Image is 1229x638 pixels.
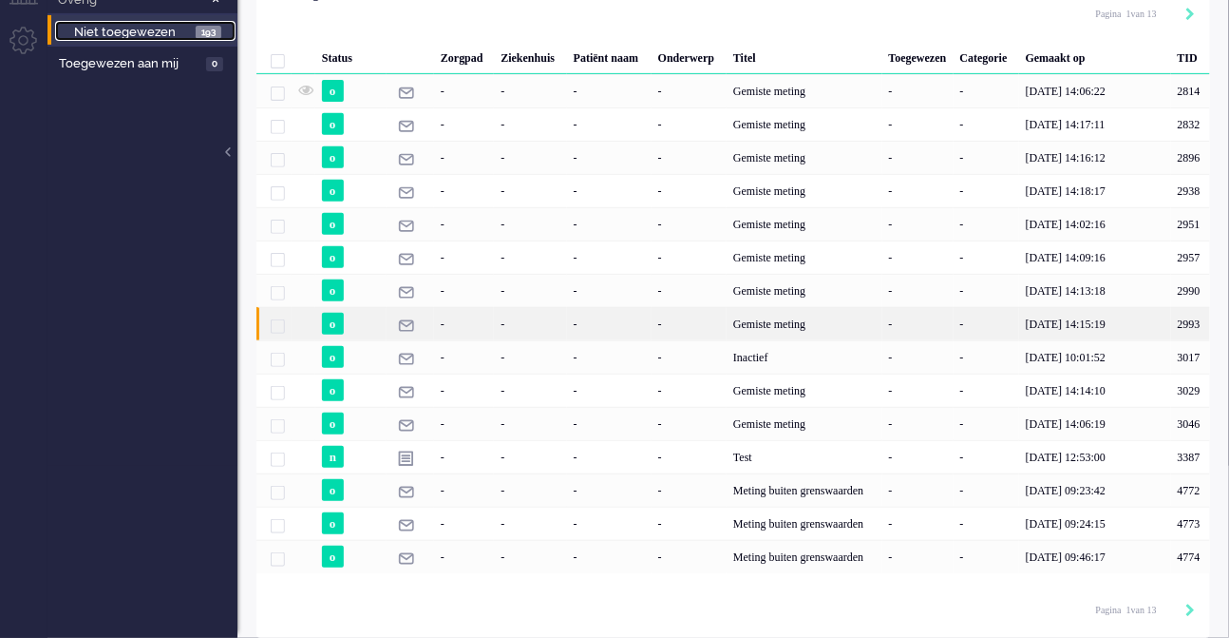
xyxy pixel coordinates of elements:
[567,507,652,540] div: -
[727,174,882,207] div: Gemiste meting
[256,407,1210,440] div: 3046
[567,74,652,107] div: -
[494,207,566,241] div: -
[256,207,1210,241] div: 2951
[882,507,954,540] div: -
[1019,407,1171,440] div: [DATE] 14:06:19
[494,241,566,274] div: -
[727,474,882,507] div: Meting buiten grenswaarden
[494,107,566,141] div: -
[398,551,414,567] img: ic_e-mail_grey.svg
[954,407,1019,440] div: -
[652,36,727,74] div: Onderwerp
[196,26,221,40] span: 193
[1019,474,1171,507] div: [DATE] 09:23:42
[1171,174,1210,207] div: 2938
[882,374,954,407] div: -
[954,340,1019,374] div: -
[398,85,414,101] img: ic_e-mail_grey.svg
[954,374,1019,407] div: -
[882,274,954,307] div: -
[398,318,414,334] img: ic_e-mail_grey.svg
[494,307,566,340] div: -
[652,440,727,474] div: -
[882,174,954,207] div: -
[567,340,652,374] div: -
[954,141,1019,174] div: -
[1171,141,1210,174] div: 2896
[882,107,954,141] div: -
[398,218,414,234] img: ic_e-mail_grey.svg
[727,141,882,174] div: Gemiste meting
[954,274,1019,307] div: -
[652,340,727,374] div: -
[954,174,1019,207] div: -
[494,36,566,74] div: Ziekenhuis
[1171,207,1210,241] div: 2951
[882,307,954,340] div: -
[652,241,727,274] div: -
[882,207,954,241] div: -
[434,207,494,241] div: -
[256,241,1210,274] div: 2957
[322,246,344,268] span: o
[494,474,566,507] div: -
[1019,307,1171,340] div: [DATE] 14:15:19
[322,213,344,235] span: o
[322,80,344,102] span: o
[567,107,652,141] div: -
[494,440,566,474] div: -
[1171,36,1210,74] div: TID
[567,207,652,241] div: -
[1019,207,1171,241] div: [DATE] 14:02:16
[434,174,494,207] div: -
[882,407,954,440] div: -
[1186,602,1196,621] div: Next
[74,24,191,42] span: Niet toegewezen
[882,540,954,573] div: -
[1171,374,1210,407] div: 3029
[954,36,1019,74] div: Categorie
[727,307,882,340] div: Gemiste meting
[256,107,1210,141] div: 2832
[256,374,1210,407] div: 3029
[1019,36,1171,74] div: Gemaakt op
[398,384,414,400] img: ic_e-mail_grey.svg
[882,474,954,507] div: -
[434,36,494,74] div: Zorgpad
[954,540,1019,573] div: -
[494,174,566,207] div: -
[652,74,727,107] div: -
[322,180,344,202] span: o
[1122,604,1131,617] input: Page
[256,174,1210,207] div: 2938
[256,507,1210,540] div: 4773
[1171,474,1210,507] div: 4772
[9,27,52,69] li: Admin menu
[398,517,414,533] img: ic_e-mail_grey.svg
[954,74,1019,107] div: -
[434,474,494,507] div: -
[1019,141,1171,174] div: [DATE] 14:16:12
[567,474,652,507] div: -
[1019,241,1171,274] div: [DATE] 14:09:16
[567,407,652,440] div: -
[652,374,727,407] div: -
[1096,595,1196,624] div: Pagination
[434,540,494,573] div: -
[322,113,344,135] span: o
[652,507,727,540] div: -
[1171,440,1210,474] div: 3387
[567,540,652,573] div: -
[567,174,652,207] div: -
[494,340,566,374] div: -
[727,207,882,241] div: Gemiste meting
[882,241,954,274] div: -
[434,507,494,540] div: -
[494,407,566,440] div: -
[322,146,344,168] span: o
[1171,340,1210,374] div: 3017
[1019,274,1171,307] div: [DATE] 14:13:18
[727,407,882,440] div: Gemiste meting
[1171,107,1210,141] div: 2832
